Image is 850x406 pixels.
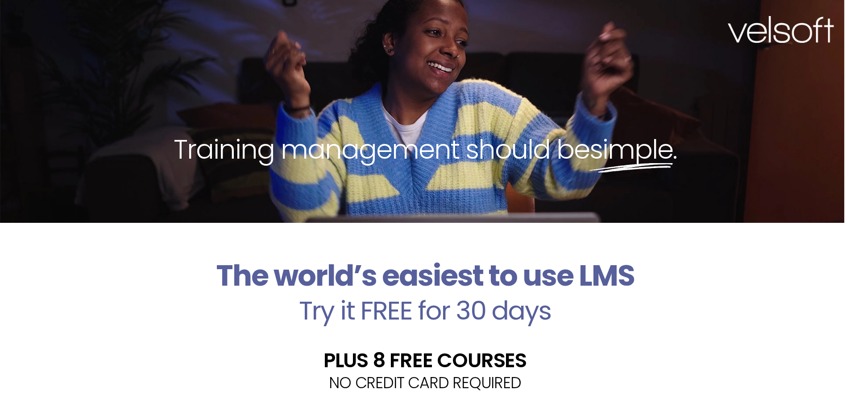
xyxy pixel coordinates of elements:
iframe: chat widget [685,319,846,384]
span: simple [589,131,673,168]
h2: Training management should be . [16,132,834,167]
h2: NO CREDIT CARD REQUIRED [149,375,702,390]
h2: Try it FREE for 30 days [149,298,702,324]
iframe: chat widget [737,386,846,406]
h2: PLUS 8 FREE COURSES [149,350,702,370]
h2: The world’s easiest to use LMS [149,258,702,293]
